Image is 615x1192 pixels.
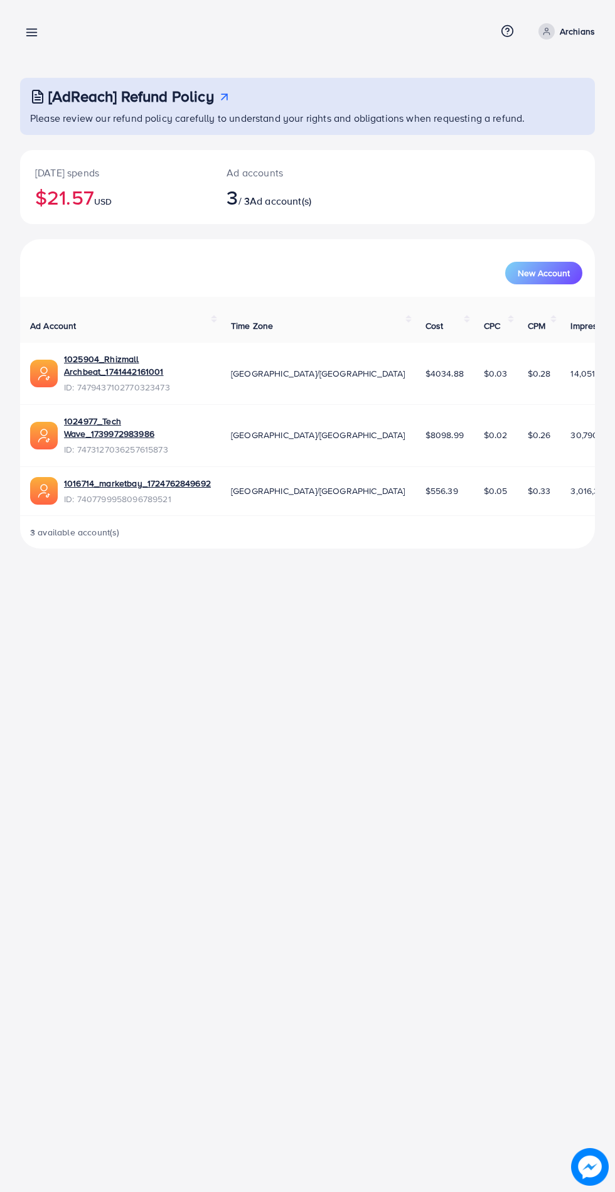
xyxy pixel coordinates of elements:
[484,485,508,497] span: $0.05
[35,165,196,180] p: [DATE] spends
[94,195,112,208] span: USD
[484,367,508,380] span: $0.03
[231,319,273,332] span: Time Zone
[570,319,614,332] span: Impression
[570,429,615,441] span: 30,790,567
[425,319,444,332] span: Cost
[528,429,551,441] span: $0.26
[64,415,211,441] a: 1024977_Tech Wave_1739972983986
[30,360,58,387] img: ic-ads-acc.e4c84228.svg
[484,319,500,332] span: CPC
[64,353,211,379] a: 1025904_Rhizmall Archbeat_1741442161001
[64,493,211,505] span: ID: 7407799958096789521
[64,477,211,490] a: 1016714_marketbay_1724762849692
[227,183,238,212] span: 3
[425,367,464,380] span: $4034.88
[231,485,405,497] span: [GEOGRAPHIC_DATA]/[GEOGRAPHIC_DATA]
[231,367,405,380] span: [GEOGRAPHIC_DATA]/[GEOGRAPHIC_DATA]
[528,367,551,380] span: $0.28
[560,24,595,39] p: Archians
[30,110,587,126] p: Please review our refund policy carefully to understand your rights and obligations when requesti...
[64,381,211,394] span: ID: 7479437102770323473
[250,194,311,208] span: Ad account(s)
[425,429,464,441] span: $8098.99
[571,1148,609,1186] img: image
[518,269,570,277] span: New Account
[528,319,545,332] span: CPM
[64,443,211,456] span: ID: 7473127036257615873
[30,319,77,332] span: Ad Account
[528,485,551,497] span: $0.33
[570,485,608,497] span: 3,016,372
[484,429,508,441] span: $0.02
[227,165,340,180] p: Ad accounts
[30,422,58,449] img: ic-ads-acc.e4c84228.svg
[425,485,458,497] span: $556.39
[30,477,58,505] img: ic-ads-acc.e4c84228.svg
[48,87,214,105] h3: [AdReach] Refund Policy
[227,185,340,209] h2: / 3
[533,23,595,40] a: Archians
[570,367,612,380] span: 14,051,258
[35,185,196,209] h2: $21.57
[30,526,120,539] span: 3 available account(s)
[231,429,405,441] span: [GEOGRAPHIC_DATA]/[GEOGRAPHIC_DATA]
[505,262,582,284] button: New Account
